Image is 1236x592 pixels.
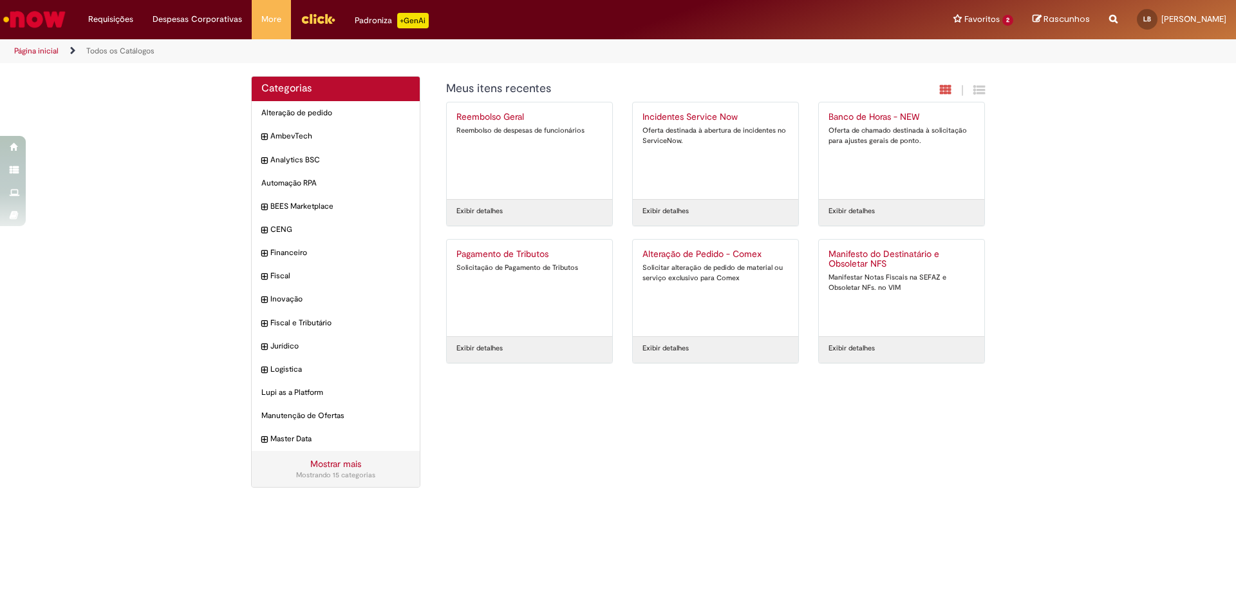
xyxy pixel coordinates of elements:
[270,434,410,444] span: Master Data
[446,82,846,95] h1: {"description":"","title":"Meus itens recentes"} Categoria
[261,410,410,421] span: Manutenção de Ofertas
[252,171,420,195] div: Automação RPA
[642,126,789,146] div: Oferta destinada à abertura de incidentes no ServiceNow.
[153,13,242,26] span: Despesas Corporativas
[252,358,420,381] div: expandir categoria Logistica Logistica
[964,13,1000,26] span: Favoritos
[86,46,154,56] a: Todos os Catálogos
[261,108,410,119] span: Alteração de pedido
[819,102,984,199] a: Banco de Horas - NEW Oferta de chamado destinada à solicitação para ajustes gerais de ponto.
[301,9,335,28] img: click_logo_yellow_360x200.png
[261,201,267,214] i: expandir categoria BEES Marketplace
[456,343,503,354] a: Exibir detalhes
[261,131,267,144] i: expandir categoria AmbevTech
[456,112,603,122] h2: Reembolso Geral
[261,434,267,446] i: expandir categoria Master Data
[252,381,420,405] div: Lupi as a Platform
[355,13,429,28] div: Padroniza
[252,264,420,288] div: expandir categoria Fiscal Fiscal
[456,263,603,273] div: Solicitação de Pagamento de Tributos
[1033,14,1090,26] a: Rascunhos
[261,387,410,398] span: Lupi as a Platform
[261,224,267,237] i: expandir categoria CENG
[642,343,689,354] a: Exibir detalhes
[261,83,410,95] h2: Categorias
[252,195,420,218] div: expandir categoria BEES Marketplace BEES Marketplace
[261,318,267,330] i: expandir categoria Fiscal e Tributário
[252,101,420,125] div: Alteração de pedido
[261,294,267,307] i: expandir categoria Inovação
[261,470,410,481] div: Mostrando 15 categorias
[252,287,420,311] div: expandir categoria Inovação Inovação
[633,102,798,199] a: Incidentes Service Now Oferta destinada à abertura de incidentes no ServiceNow.
[1,6,68,32] img: ServiceNow
[270,294,410,305] span: Inovação
[252,101,420,451] ul: Categorias
[252,124,420,148] div: expandir categoria AmbevTech AmbevTech
[829,249,975,270] h2: Manifesto do Destinatário e Obsoletar NFS
[642,249,789,260] h2: Alteração de Pedido - Comex
[252,311,420,335] div: expandir categoria Fiscal e Tributário Fiscal e Tributário
[829,206,875,216] a: Exibir detalhes
[447,240,612,336] a: Pagamento de Tributos Solicitação de Pagamento de Tributos
[1161,14,1226,24] span: [PERSON_NAME]
[270,318,410,329] span: Fiscal e Tributário
[270,271,410,282] span: Fiscal
[252,334,420,358] div: expandir categoria Jurídico Jurídico
[642,263,789,283] div: Solicitar alteração de pedido de material ou serviço exclusivo para Comex
[456,126,603,136] div: Reembolso de despesas de funcionários
[1002,15,1013,26] span: 2
[973,84,985,96] i: Exibição de grade
[1044,13,1090,25] span: Rascunhos
[829,126,975,146] div: Oferta de chamado destinada à solicitação para ajustes gerais de ponto.
[447,102,612,199] a: Reembolso Geral Reembolso de despesas de funcionários
[819,240,984,336] a: Manifesto do Destinatário e Obsoletar NFS Manifestar Notas Fiscais na SEFAZ e Obsoletar NFs. no VIM
[261,178,410,189] span: Automação RPA
[261,271,267,283] i: expandir categoria Fiscal
[252,241,420,265] div: expandir categoria Financeiro Financeiro
[829,112,975,122] h2: Banco de Horas - NEW
[1143,15,1151,23] span: LB
[261,155,267,167] i: expandir categoria Analytics BSC
[829,343,875,354] a: Exibir detalhes
[270,247,410,258] span: Financeiro
[961,83,964,98] span: |
[270,341,410,352] span: Jurídico
[270,201,410,212] span: BEES Marketplace
[270,364,410,375] span: Logistica
[270,155,410,166] span: Analytics BSC
[88,13,133,26] span: Requisições
[261,13,281,26] span: More
[829,272,975,292] div: Manifestar Notas Fiscais na SEFAZ e Obsoletar NFs. no VIM
[261,247,267,260] i: expandir categoria Financeiro
[270,224,410,235] span: CENG
[456,249,603,260] h2: Pagamento de Tributos
[261,341,267,354] i: expandir categoria Jurídico
[252,148,420,172] div: expandir categoria Analytics BSC Analytics BSC
[14,46,59,56] a: Página inicial
[642,112,789,122] h2: Incidentes Service Now
[642,206,689,216] a: Exibir detalhes
[252,404,420,428] div: Manutenção de Ofertas
[252,218,420,242] div: expandir categoria CENG CENG
[270,131,410,142] span: AmbevTech
[10,39,814,63] ul: Trilhas de página
[940,84,951,96] i: Exibição em cartão
[252,427,420,451] div: expandir categoria Master Data Master Data
[456,206,503,216] a: Exibir detalhes
[310,458,361,470] a: Mostrar mais
[261,364,267,377] i: expandir categoria Logistica
[397,13,429,28] p: +GenAi
[633,240,798,336] a: Alteração de Pedido - Comex Solicitar alteração de pedido de material ou serviço exclusivo para C...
